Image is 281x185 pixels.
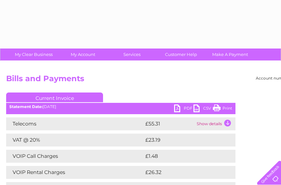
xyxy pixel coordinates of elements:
[195,117,235,130] td: Show details
[144,117,195,130] td: £55.31
[7,49,60,60] a: My Clear Business
[144,134,222,147] td: £23.19
[105,49,159,60] a: Services
[6,92,103,102] a: Current Invoice
[6,166,144,179] td: VOIP Rental Charges
[174,104,193,114] a: PDF
[144,150,220,163] td: £1.48
[213,104,232,114] a: Print
[6,150,144,163] td: VOIP Call Charges
[56,49,109,60] a: My Account
[203,49,257,60] a: Make A Payment
[154,49,208,60] a: Customer Help
[6,134,144,147] td: VAT @ 20%
[9,104,43,109] b: Statement Date:
[193,104,213,114] a: CSV
[6,117,144,130] td: Telecoms
[6,104,235,109] div: [DATE]
[144,166,222,179] td: £26.32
